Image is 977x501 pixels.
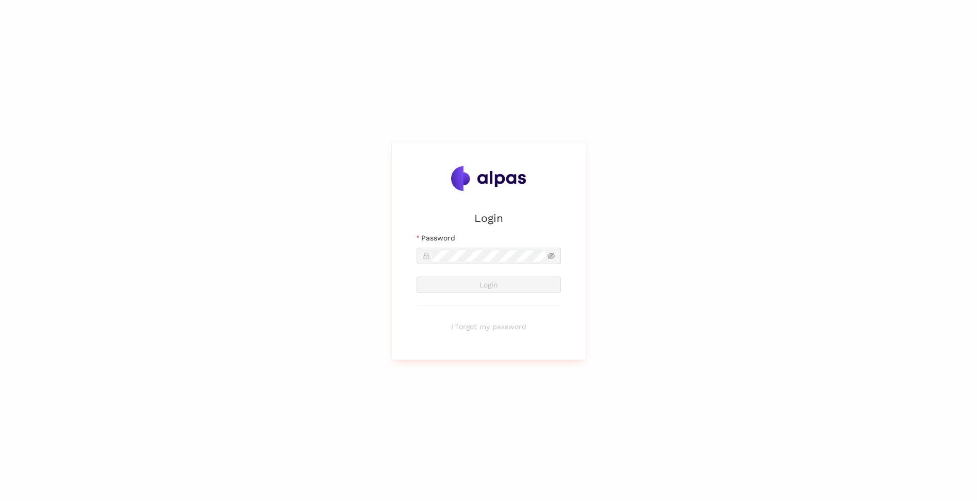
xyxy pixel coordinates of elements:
label: Password [417,232,455,244]
span: lock [423,252,430,260]
button: I forgot my password [417,318,561,335]
span: eye-invisible [548,252,555,260]
button: Login [417,277,561,293]
img: Alpas.ai Logo [451,166,526,191]
input: Password [432,250,545,262]
h2: Login [417,209,561,227]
